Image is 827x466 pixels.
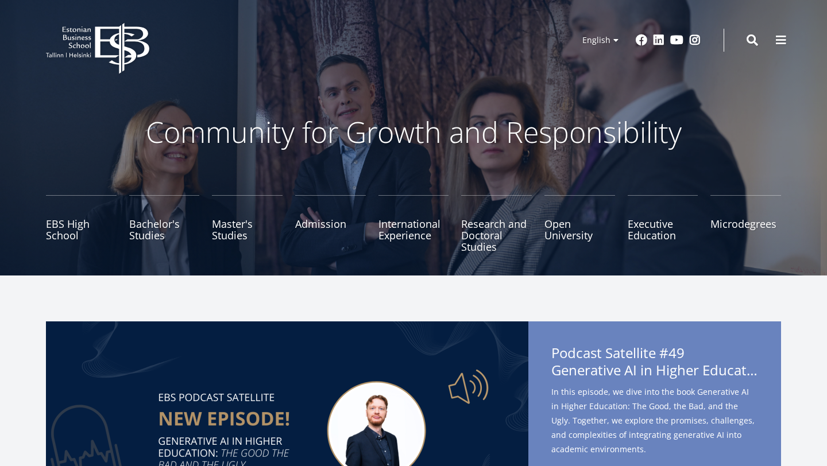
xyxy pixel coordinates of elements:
span: In this episode, we dive into the book Generative AI in Higher Education: The Good, the Bad, and ... [551,385,758,456]
span: Podcast Satellite #49 [551,344,758,382]
a: Instagram [689,34,701,46]
a: Master's Studies [212,195,283,253]
a: Research and Doctoral Studies [461,195,532,253]
span: Generative AI in Higher Education: The Good, the Bad, and the Ugly [551,362,758,379]
a: Youtube [670,34,683,46]
a: Linkedin [653,34,664,46]
a: EBS High School [46,195,117,253]
a: Bachelor's Studies [129,195,200,253]
a: Microdegrees [710,195,781,253]
a: Open University [544,195,615,253]
a: Executive Education [628,195,698,253]
p: Community for Growth and Responsibility [109,115,718,149]
a: Facebook [636,34,647,46]
a: International Experience [378,195,449,253]
a: Admission [295,195,366,253]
